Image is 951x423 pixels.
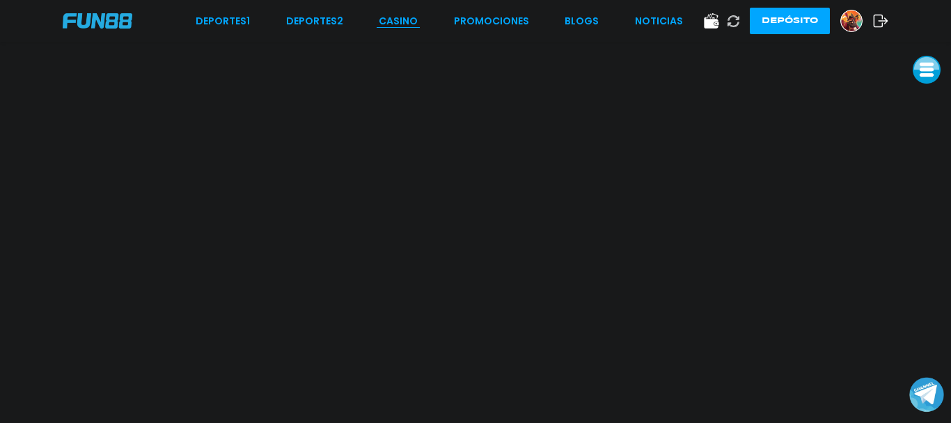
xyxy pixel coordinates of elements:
button: Depósito [750,8,830,34]
img: Avatar [841,10,862,31]
a: Promociones [454,14,529,29]
img: Company Logo [63,13,132,29]
a: BLOGS [565,14,599,29]
a: NOTICIAS [635,14,683,29]
a: Deportes2 [286,14,343,29]
button: Join telegram channel [909,376,944,413]
a: Avatar [840,10,873,32]
a: Deportes1 [196,14,250,29]
a: CASINO [379,14,418,29]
